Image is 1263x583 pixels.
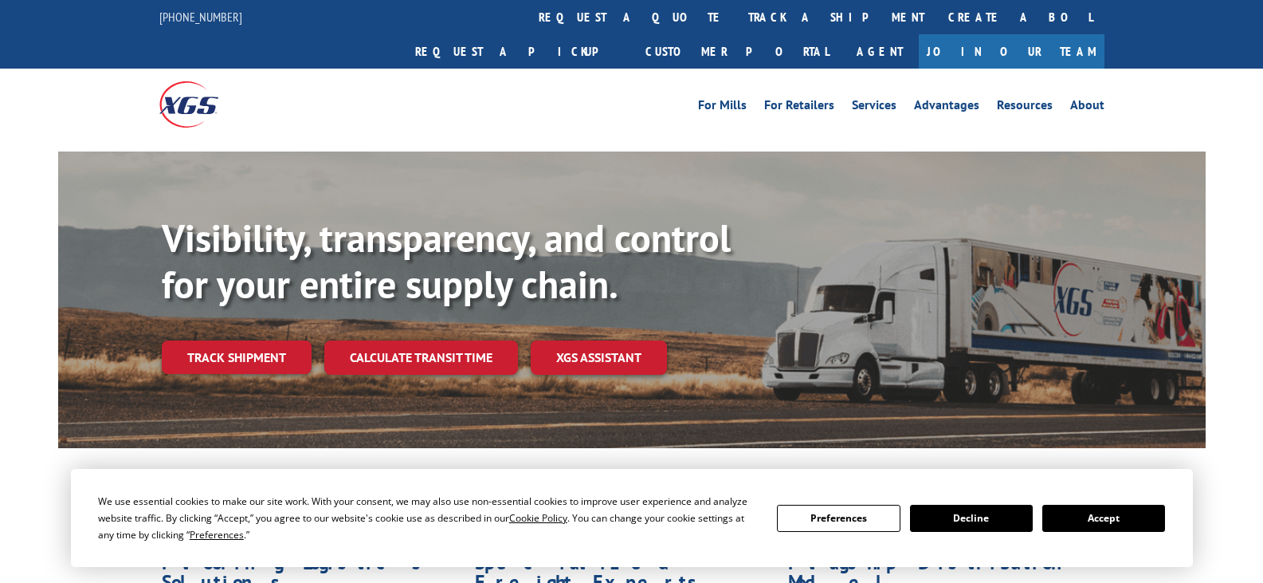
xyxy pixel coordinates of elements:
[1042,505,1165,532] button: Accept
[162,341,312,374] a: Track shipment
[914,99,979,116] a: Advantages
[324,341,518,375] a: Calculate transit time
[531,341,667,375] a: XGS ASSISTANT
[98,493,758,543] div: We use essential cookies to make our site work. With your consent, we may also use non-essential ...
[159,9,242,25] a: [PHONE_NUMBER]
[919,34,1104,69] a: Join Our Team
[764,99,834,116] a: For Retailers
[852,99,896,116] a: Services
[841,34,919,69] a: Agent
[633,34,841,69] a: Customer Portal
[162,213,731,309] b: Visibility, transparency, and control for your entire supply chain.
[997,99,1053,116] a: Resources
[910,505,1033,532] button: Decline
[71,469,1193,567] div: Cookie Consent Prompt
[190,528,244,542] span: Preferences
[403,34,633,69] a: Request a pickup
[698,99,747,116] a: For Mills
[777,505,900,532] button: Preferences
[509,511,567,525] span: Cookie Policy
[1070,99,1104,116] a: About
